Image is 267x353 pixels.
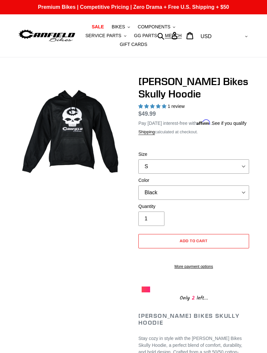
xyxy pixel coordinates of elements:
span: GG PARTS [134,33,157,38]
span: Add to cart [180,238,208,243]
span: 2 [190,294,197,302]
a: See if you qualify - Learn more about Affirm Financing (opens in modal) [212,121,246,126]
div: calculated at checkout. [138,129,249,135]
span: 1 review [168,104,185,109]
span: BIKES [112,24,125,30]
a: GIFT CARDS [117,40,151,49]
p: Pay [DATE] interest-free with . [138,118,246,127]
button: SERVICE PARTS [82,31,129,40]
span: 5.00 stars [138,104,168,109]
span: GIFT CARDS [120,42,148,47]
button: BIKES [108,22,133,31]
label: Quantity [138,203,249,210]
button: COMPONENTS [134,22,178,31]
h2: [PERSON_NAME] Bikes Skully Hoodie [138,312,249,326]
a: Shipping [138,129,155,135]
a: More payment options [138,264,249,270]
div: Only left... [142,292,246,302]
span: SERVICE PARTS [85,33,121,38]
button: Add to cart [138,234,249,248]
h1: [PERSON_NAME] Bikes Skully Hoodie [138,75,249,100]
label: Size [138,151,249,158]
span: COMPONENTS [138,24,170,30]
a: SALE [89,22,107,31]
label: Color [138,177,249,184]
span: SALE [92,24,104,30]
span: $49.99 [138,110,156,117]
a: GG PARTS [131,31,161,40]
img: Canfield Bikes [18,28,76,43]
span: Affirm [197,120,210,125]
